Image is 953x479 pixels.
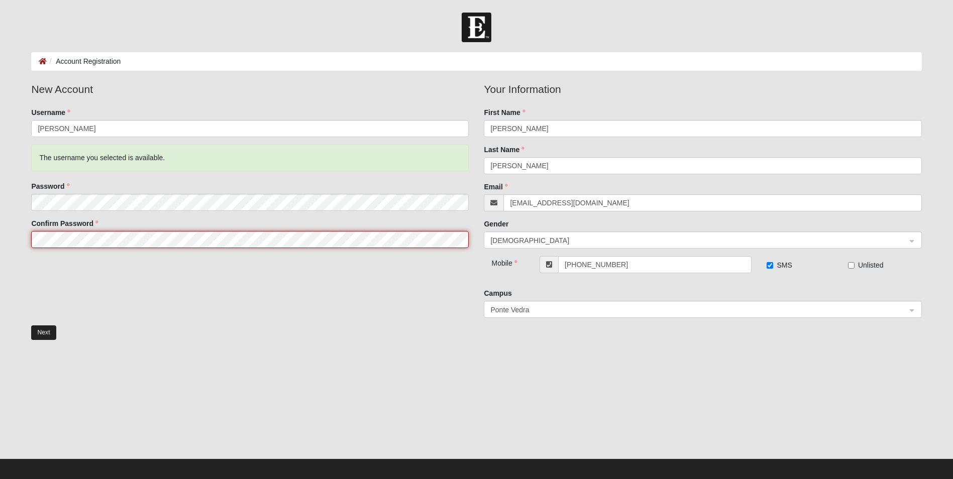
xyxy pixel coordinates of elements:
[848,262,855,269] input: Unlisted
[858,261,884,269] span: Unlisted
[484,219,508,229] label: Gender
[767,262,773,269] input: SMS
[484,256,520,268] div: Mobile
[31,81,469,97] legend: New Account
[777,261,792,269] span: SMS
[484,288,511,298] label: Campus
[484,145,524,155] label: Last Name
[31,107,70,117] label: Username
[462,13,491,42] img: Church of Eleven22 Logo
[31,145,469,171] div: The username you selected is available.
[31,181,69,191] label: Password
[47,56,121,67] li: Account Registration
[490,235,906,246] span: Female
[31,325,56,340] button: Next
[484,182,507,192] label: Email
[484,107,525,117] label: First Name
[484,81,921,97] legend: Your Information
[490,304,897,315] span: Ponte Vedra
[31,218,98,228] label: Confirm Password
